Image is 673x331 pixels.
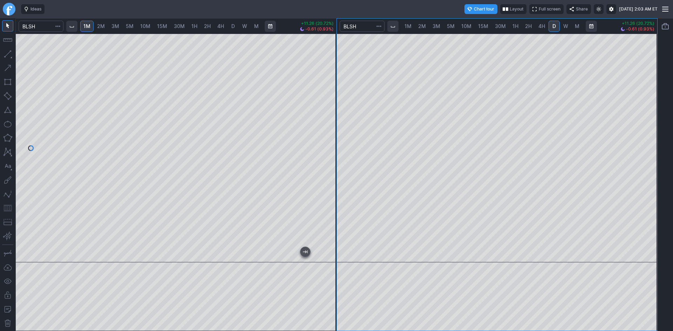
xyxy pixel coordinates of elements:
button: Interval [387,21,399,32]
button: Range [586,21,597,32]
span: 15M [157,23,167,29]
button: Search [374,21,384,32]
button: Mouse [2,20,13,32]
a: 30M [171,21,188,32]
span: 4H [217,23,224,29]
span: 1M [83,23,90,29]
span: Share [576,6,588,13]
span: 10M [140,23,150,29]
p: +11.26 (20.72%) [300,21,334,26]
input: Search [19,21,63,32]
button: Ideas [21,4,45,14]
span: 5M [126,23,134,29]
a: 5M [444,21,458,32]
button: Jump to the most recent bar [300,247,310,257]
a: 1M [80,21,94,32]
button: Anchored VWAP [2,230,13,242]
a: 30M [492,21,509,32]
button: Fibonacci retracements [2,202,13,214]
button: XABCD [2,146,13,158]
a: 10M [137,21,154,32]
button: Triangle [2,104,13,116]
span: M [575,23,579,29]
button: Rectangle [2,76,13,88]
button: Lock drawings [2,290,13,301]
span: 2M [418,23,426,29]
button: Add note [2,304,13,315]
a: 2M [415,21,429,32]
span: Chart tour [474,6,494,13]
button: Remove all drawings [2,318,13,329]
a: 1M [401,21,415,32]
a: 15M [475,21,491,32]
button: Share [566,4,591,14]
a: 4H [535,21,548,32]
button: Rotated rectangle [2,90,13,102]
button: Search [53,21,63,32]
button: Brush [2,174,13,186]
span: 4H [538,23,545,29]
span: W [242,23,247,29]
a: 10M [458,21,475,32]
button: Polygon [2,132,13,144]
p: +11.26 (20.72%) [621,21,654,26]
span: -0.61 (0.93%) [626,27,654,31]
a: 2H [201,21,214,32]
a: 1H [509,21,522,32]
button: Text [2,160,13,172]
span: 2M [97,23,105,29]
span: 2H [525,23,532,29]
span: 15M [478,23,488,29]
button: Measure [2,34,13,46]
a: M [251,21,262,32]
a: M [572,21,583,32]
span: Ideas [30,6,41,13]
span: 1M [405,23,412,29]
span: 30M [495,23,506,29]
span: D [552,23,556,29]
a: 2M [94,21,108,32]
a: 4H [214,21,227,32]
button: Chart tour [464,4,497,14]
span: 3M [433,23,440,29]
button: Position [2,216,13,228]
span: 10M [461,23,471,29]
a: D [549,21,560,32]
button: Elliott waves [2,188,13,200]
button: Layout [500,4,526,14]
button: Range [265,21,276,32]
span: 5M [447,23,455,29]
span: Full screen [539,6,560,13]
button: Full screen [529,4,564,14]
span: 1H [191,23,197,29]
a: Finviz.com [3,3,15,15]
span: W [563,23,568,29]
button: Settings [606,4,616,14]
span: 2H [204,23,211,29]
a: 15M [154,21,170,32]
button: Toggle light mode [594,4,604,14]
span: Layout [510,6,523,13]
a: 3M [108,21,122,32]
a: W [239,21,250,32]
a: W [560,21,571,32]
a: 3M [429,21,443,32]
button: Portfolio watchlist [660,21,671,32]
span: [DATE] 2:03 AM ET [619,6,658,13]
button: Drawings autosave: Off [2,262,13,273]
button: Arrow [2,62,13,74]
a: 2H [522,21,535,32]
button: Ellipse [2,118,13,130]
button: Drawing mode: Single [2,248,13,259]
button: Interval [66,21,77,32]
button: Hide drawings [2,276,13,287]
a: 1H [188,21,200,32]
input: Search [340,21,385,32]
span: 3M [111,23,119,29]
span: -0.61 (0.93%) [305,27,334,31]
span: 30M [174,23,185,29]
a: 5M [123,21,137,32]
span: D [231,23,235,29]
a: D [227,21,239,32]
span: 1H [512,23,518,29]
